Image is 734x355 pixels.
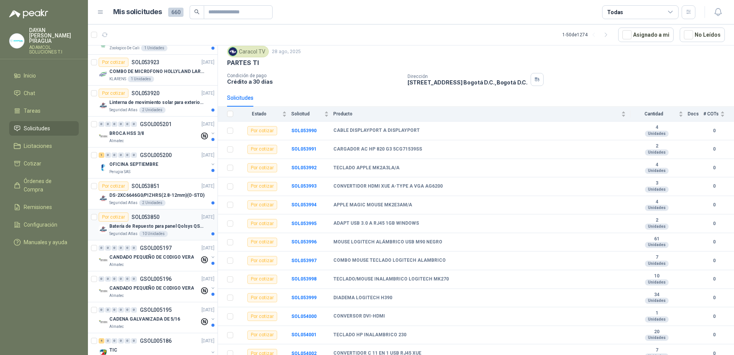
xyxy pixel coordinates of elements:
div: Unidades [645,298,669,304]
div: Unidades [645,168,669,174]
div: 0 [105,245,111,251]
div: 0 [131,276,137,282]
span: Solicitudes [24,124,50,133]
div: 1 - 50 de 1274 [562,29,612,41]
p: Seguridad Atlas [109,200,138,206]
a: SOL054000 [291,314,317,319]
div: Unidades [645,316,669,323]
b: 0 [703,220,725,227]
b: 0 [703,238,725,246]
span: # COTs [703,111,719,117]
div: 1 Unidades [128,76,154,82]
span: Órdenes de Compra [24,177,71,194]
b: TECLADO HP INALAMBRICO 230 [333,332,406,338]
p: Almatec [109,262,124,268]
p: OFICINA SEPTIEMBRE [109,161,158,168]
th: # COTs [703,107,734,122]
b: 2 [630,217,683,224]
span: search [194,9,200,15]
div: Todas [607,8,623,16]
b: CARGADOR AC HP 820 G3 5CG71539SS [333,146,422,152]
b: 34 [630,292,683,298]
div: 0 [131,122,137,127]
div: 0 [105,338,111,344]
a: Órdenes de Compra [9,174,79,197]
span: Manuales y ayuda [24,238,67,246]
a: 0 0 0 0 0 0 GSOL005195[DATE] Company LogoCADENA GALVANIZADA DE 5/16Almatec [99,305,216,330]
div: 0 [118,245,124,251]
span: Chat [24,89,35,97]
b: 0 [703,276,725,283]
div: Unidades [645,131,669,137]
div: 0 [105,307,111,313]
img: Logo peakr [9,9,48,18]
div: Unidades [645,205,669,211]
b: CONVERSOR DVI-HDMI [333,313,385,319]
a: SOL053990 [291,128,317,133]
div: 0 [131,152,137,158]
div: Unidades [645,261,669,267]
div: 0 [118,276,124,282]
p: GSOL005201 [140,122,172,127]
a: 1 0 0 0 0 0 GSOL005200[DATE] Company LogoOFICINA SEPTIEMBREPerugia SAS [99,151,216,175]
p: KLARENS [109,76,126,82]
a: Chat [9,86,79,101]
div: 0 [105,122,111,127]
a: SOL053991 [291,146,317,152]
b: 61 [630,236,683,242]
b: SOL054001 [291,332,317,337]
p: GSOL005195 [140,307,172,313]
a: Remisiones [9,200,79,214]
p: [DATE] [201,152,214,159]
p: Batería de Repuesto para panel Qolsys QS9302 [109,223,205,230]
div: Por cotizar [247,275,277,284]
img: Company Logo [229,47,237,56]
b: SOL053997 [291,258,317,263]
img: Company Logo [10,34,24,48]
b: 0 [703,313,725,320]
img: Company Logo [99,163,108,172]
span: Tareas [24,107,41,115]
b: SOL053998 [291,276,317,282]
a: 0 0 0 0 0 0 GSOL005196[DATE] Company LogoCANDADO PEQUEÑO DE CODIGO VERAAlmatec [99,274,216,299]
div: 0 [125,276,130,282]
p: SOL053851 [132,183,159,189]
b: 4 [630,125,683,131]
div: 0 [99,245,104,251]
div: 0 [131,307,137,313]
b: 10 [630,273,683,279]
h1: Mis solicitudes [113,6,162,18]
p: GSOL005197 [140,245,172,251]
button: Asignado a mi [618,28,674,42]
p: [DATE] [201,59,214,66]
div: Unidades [645,279,669,285]
div: 0 [112,122,117,127]
b: 0 [703,257,725,264]
b: ADAPT USB 3.0 A RJ45 1GB WINDOWS [333,220,419,227]
a: Por cotizarSOL053851[DATE] Company LogoDS-2XC6646G0/PIZHRS(2.8-12mm)(O-STD)Seguridad Atlas2 Unidades [88,178,218,209]
a: Tareas [9,104,79,118]
b: 0 [703,146,725,153]
b: SOL053999 [291,295,317,300]
div: 1 Unidades [141,45,167,51]
a: Licitaciones [9,139,79,153]
p: [STREET_ADDRESS] Bogotá D.C. , Bogotá D.C. [408,79,528,86]
div: 0 [131,245,137,251]
b: 0 [703,127,725,135]
span: Licitaciones [24,142,52,150]
a: Manuales y ayuda [9,235,79,250]
a: SOL053993 [291,183,317,189]
p: ADAMCOL SOLUCIONES T.I [29,45,79,54]
a: Configuración [9,217,79,232]
div: 4 [99,338,104,344]
div: 0 [112,338,117,344]
div: Por cotizar [247,219,277,228]
a: Inicio [9,68,79,83]
div: 0 [99,276,104,282]
b: 0 [703,164,725,172]
img: Company Logo [99,101,108,110]
b: 0 [703,201,725,209]
a: SOL053992 [291,165,317,170]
